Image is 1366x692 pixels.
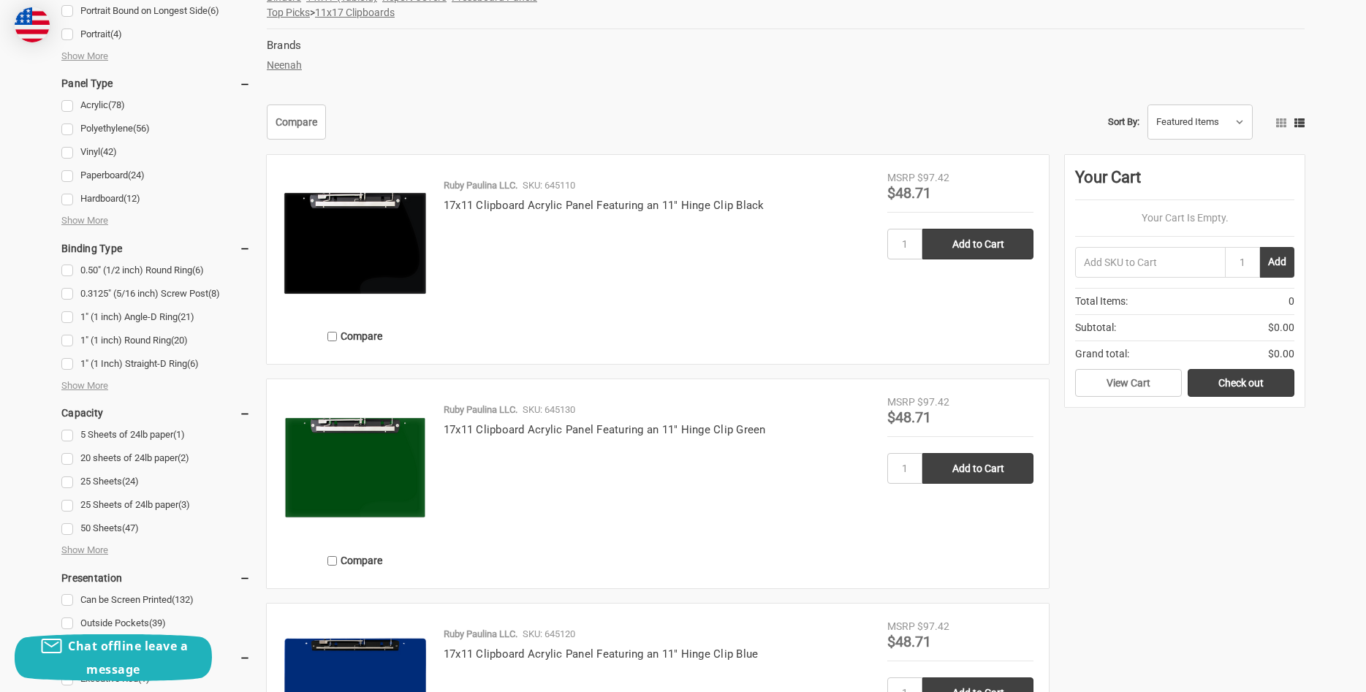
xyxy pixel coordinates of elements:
a: Vinyl [61,142,251,162]
div: MSRP [887,395,915,410]
p: Your Cart Is Empty. [1075,210,1294,226]
h5: Capacity [61,404,251,422]
span: (39) [149,617,166,628]
p: Ruby Paulina LLC. [444,403,517,417]
input: Compare [327,332,337,341]
a: Neenah [267,59,302,71]
iframe: Google Customer Reviews [1245,653,1366,692]
a: Polyethylene [61,119,251,139]
a: Portrait [61,25,251,45]
input: Add to Cart [922,229,1033,259]
p: SKU: 645130 [523,403,575,417]
a: 17x11 Clipboard Acrylic Panel Featuring an 11" Hinge Clip Green [444,423,766,436]
a: 0.3125" (5/16 inch) Screw Post [61,284,251,304]
span: (47) [122,522,139,533]
img: duty and tax information for United States [15,7,50,42]
span: $0.00 [1268,346,1294,362]
a: Portrait Bound on Longest Side [61,1,251,21]
a: 17x11 Clipboard Acrylic Panel Featuring an 11" Hinge Clip Black [444,199,764,212]
span: (4) [110,28,122,39]
a: 11x17 Clipboards [315,7,395,18]
span: $48.71 [887,408,931,426]
h5: Binding Type [61,240,251,257]
span: $97.42 [917,172,949,183]
span: Subtotal: [1075,320,1116,335]
a: Compare [267,104,326,140]
a: Outside Pockets [61,614,251,634]
span: (21) [178,311,194,322]
span: Chat offline leave a message [68,638,188,677]
span: (12) [124,193,140,204]
a: View Cart [1075,369,1182,397]
a: 20 sheets of 24lb paper [61,449,251,468]
a: 1" (1 inch) Round Ring [61,331,251,351]
span: (24) [128,170,145,180]
span: Show More [61,543,108,558]
span: $48.71 [887,633,931,650]
button: Add [1260,247,1294,278]
span: (78) [108,99,125,110]
a: 25 Sheets of 24lb paper [61,495,251,515]
span: Show More [61,49,108,64]
span: Show More [61,213,108,228]
span: 0 [1289,294,1294,309]
div: MSRP [887,170,915,186]
input: Compare [327,556,337,566]
p: SKU: 645110 [523,178,575,193]
p: Ruby Paulina LLC. [444,627,517,642]
input: Add to Cart [922,453,1033,484]
span: (8) [208,288,220,299]
a: 5 Sheets of 24lb paper [61,425,251,445]
li: > [267,5,1305,20]
input: Add SKU to Cart [1075,247,1225,278]
a: Acrylic [61,96,251,115]
a: 0.50" (1/2 inch) Round Ring [61,261,251,281]
label: Compare [282,549,428,573]
label: Compare [282,324,428,349]
img: 17x11 Clipboard Acrylic Panel Featuring an 11" Hinge Clip Black [282,170,428,316]
span: (6) [192,265,204,275]
label: Sort By: [1108,111,1139,133]
a: 1" (1 Inch) Straight-D Ring [61,354,251,374]
span: (20) [171,335,188,346]
span: (2) [178,452,189,463]
span: Show More [61,379,108,393]
a: Hardboard [61,189,251,209]
a: 50 Sheets [61,519,251,539]
span: (24) [122,476,139,487]
p: SKU: 645120 [523,627,575,642]
h5: Panel Type [61,75,251,92]
button: Chat offline leave a message [15,634,212,681]
div: Your Cart [1075,165,1294,200]
span: (6) [187,358,199,369]
a: Check out [1188,369,1294,397]
p: Ruby Paulina LLC. [444,178,517,193]
span: (3) [178,499,190,510]
a: Paperboard [61,166,251,186]
span: $97.42 [917,620,949,632]
div: MSRP [887,619,915,634]
span: $48.71 [887,184,931,202]
a: Can be Screen Printed [61,590,251,610]
h5: Presentation [61,569,251,587]
a: Top Picks [267,7,310,18]
a: 17x11 Clipboard Acrylic Panel Featuring an 11" Hinge Clip Blue [444,647,759,661]
a: 25 Sheets [61,472,251,492]
span: $0.00 [1268,320,1294,335]
span: (1) [173,429,185,440]
span: (42) [100,146,117,157]
span: (56) [133,123,150,134]
img: 17x11 Clipboard Acrylic Panel Featuring an 11" Hinge Clip Green [282,395,428,541]
h5: Brands [267,37,1305,54]
span: Total Items: [1075,294,1128,309]
span: Grand total: [1075,346,1129,362]
a: 1" (1 inch) Angle-D Ring [61,308,251,327]
span: (132) [172,594,194,605]
span: $97.42 [917,396,949,408]
span: (6) [208,5,219,16]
